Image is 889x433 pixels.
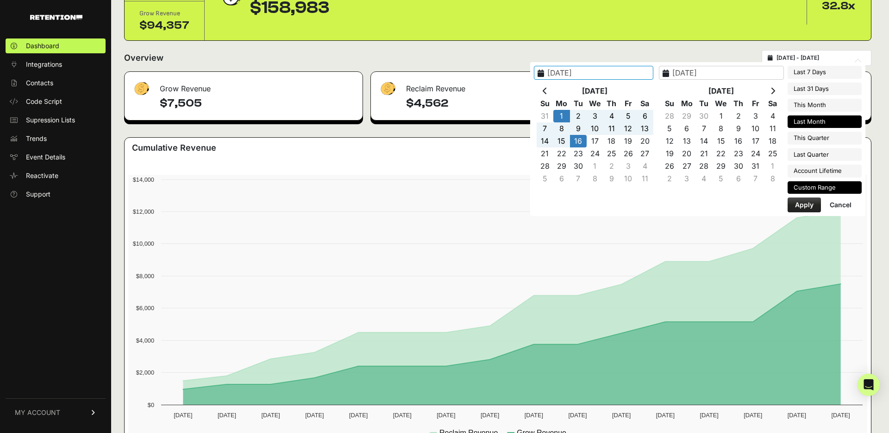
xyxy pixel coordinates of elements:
[661,97,678,110] th: Su
[747,160,764,172] td: 31
[620,122,637,135] td: 12
[30,15,82,20] img: Retention.com
[553,122,570,135] td: 8
[822,197,859,212] button: Cancel
[132,141,216,154] h3: Cumulative Revenue
[537,97,553,110] th: Su
[26,41,59,51] span: Dashboard
[587,160,603,172] td: 1
[568,412,587,419] text: [DATE]
[553,110,570,122] td: 1
[678,97,695,110] th: Mo
[262,412,280,419] text: [DATE]
[678,135,695,147] td: 13
[570,160,587,172] td: 30
[661,147,678,160] td: 19
[587,135,603,147] td: 17
[406,96,610,111] h4: $4,562
[788,165,862,178] li: Account Lifetime
[695,147,713,160] td: 21
[136,273,154,280] text: $8,000
[730,122,747,135] td: 9
[656,412,675,419] text: [DATE]
[858,374,880,396] div: Open Intercom Messenger
[747,172,764,185] td: 7
[553,85,637,97] th: [DATE]
[661,122,678,135] td: 5
[713,97,730,110] th: We
[730,110,747,122] td: 2
[537,147,553,160] td: 21
[695,160,713,172] td: 28
[6,57,106,72] a: Integrations
[764,122,781,135] td: 11
[570,122,587,135] td: 9
[678,147,695,160] td: 20
[26,97,62,106] span: Code Script
[6,76,106,90] a: Contacts
[133,208,154,215] text: $12,000
[730,135,747,147] td: 16
[764,172,781,185] td: 8
[747,147,764,160] td: 24
[747,110,764,122] td: 3
[603,172,620,185] td: 9
[553,160,570,172] td: 29
[587,147,603,160] td: 24
[695,172,713,185] td: 4
[832,412,850,419] text: [DATE]
[788,83,862,96] li: Last 31 Days
[6,131,106,146] a: Trends
[174,412,192,419] text: [DATE]
[637,172,653,185] td: 11
[553,147,570,160] td: 22
[570,172,587,185] td: 7
[603,160,620,172] td: 2
[603,135,620,147] td: 18
[125,72,363,100] div: Grow Revenue
[570,135,587,147] td: 16
[620,147,637,160] td: 26
[661,160,678,172] td: 26
[603,147,620,160] td: 25
[136,305,154,312] text: $6,000
[788,181,862,194] li: Custom Range
[587,122,603,135] td: 10
[393,412,412,419] text: [DATE]
[620,97,637,110] th: Fr
[603,97,620,110] th: Th
[678,122,695,135] td: 6
[747,97,764,110] th: Fr
[6,150,106,165] a: Event Details
[637,122,653,135] td: 13
[788,148,862,161] li: Last Quarter
[349,412,368,419] text: [DATE]
[26,171,58,180] span: Reactivate
[136,369,154,376] text: $2,000
[637,147,653,160] td: 27
[139,9,189,18] div: Grow Revenue
[537,110,553,122] td: 31
[713,172,730,185] td: 5
[661,172,678,185] td: 2
[553,172,570,185] td: 6
[148,401,154,408] text: $0
[764,97,781,110] th: Sa
[6,187,106,202] a: Support
[139,18,189,33] div: $94,357
[788,412,806,419] text: [DATE]
[678,85,764,97] th: [DATE]
[637,135,653,147] td: 20
[620,160,637,172] td: 3
[132,80,150,98] img: fa-dollar-13500eef13a19c4ab2b9ed9ad552e47b0d9fc28b02b83b90ba0e00f96d6372e9.png
[553,97,570,110] th: Mo
[764,135,781,147] td: 18
[764,110,781,122] td: 4
[713,122,730,135] td: 8
[637,97,653,110] th: Sa
[587,97,603,110] th: We
[6,168,106,183] a: Reactivate
[713,110,730,122] td: 1
[6,38,106,53] a: Dashboard
[747,122,764,135] td: 10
